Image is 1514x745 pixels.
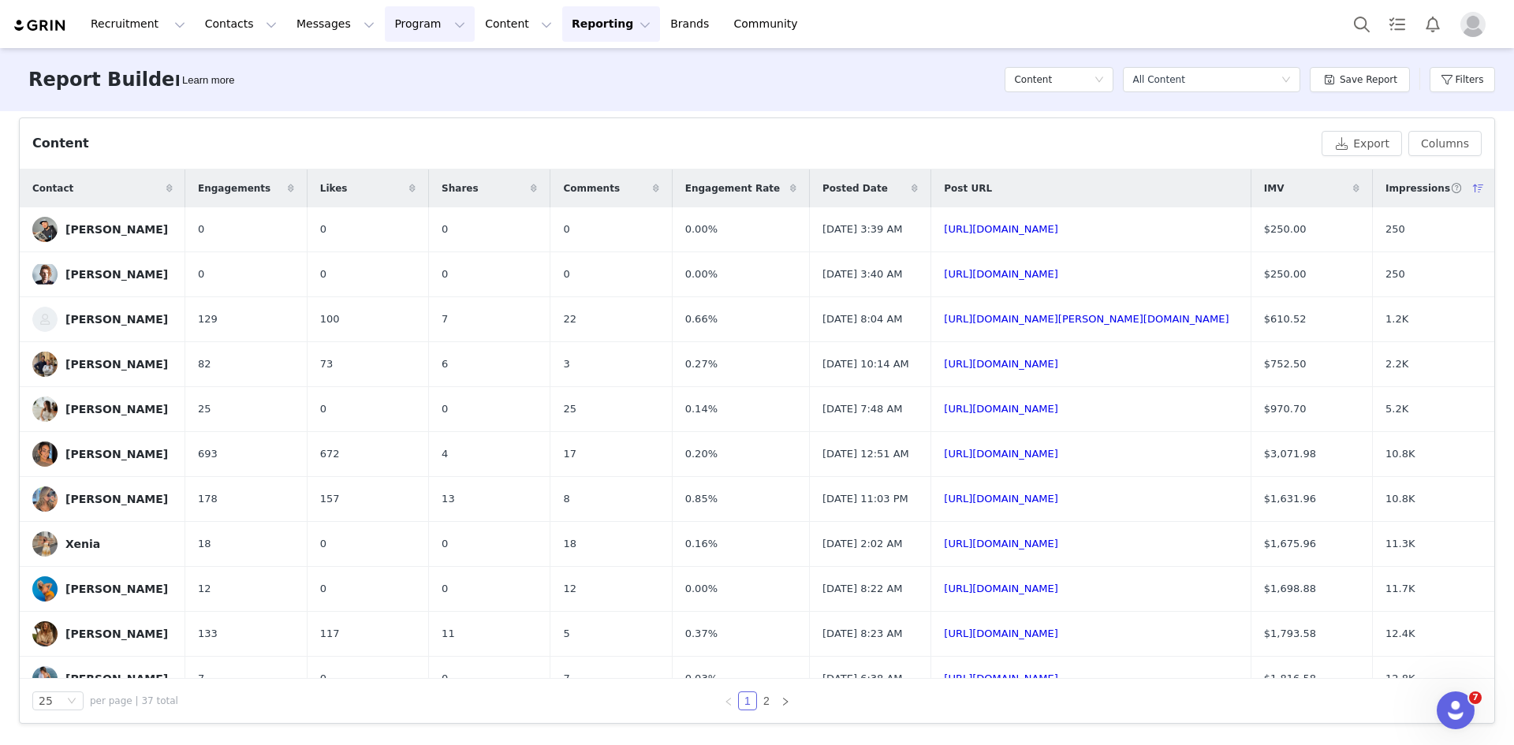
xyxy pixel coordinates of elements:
[32,441,58,467] img: aad3c1cb-0171-4d9a-a1c6-459fd84f4913.jpg
[1094,75,1104,86] i: icon: down
[32,262,173,287] a: [PERSON_NAME]
[198,266,204,282] span: 0
[198,401,211,417] span: 25
[822,181,888,196] span: Posted Date
[685,671,718,687] span: 0.03%
[198,581,211,597] span: 12
[32,621,58,646] img: c30ba2d1-e5d5-4f32-9f5f-9d30b6ad399e.jpg
[685,401,718,417] span: 0.14%
[1264,536,1316,552] span: $1,675.96
[442,311,448,327] span: 7
[1380,6,1415,42] a: Tasks
[563,536,576,552] span: 18
[32,134,89,153] div: Content
[944,181,992,196] span: Post URL
[320,266,326,282] span: 0
[944,493,1058,505] a: [URL][DOMAIN_NAME]
[1264,356,1307,372] span: $752.50
[32,262,58,287] img: 40186123-a128-43a6-8b72-d5bbf048754c.jpg
[385,6,475,42] button: Program
[1385,491,1415,507] span: 10.8K
[822,491,908,507] span: [DATE] 11:03 PM
[65,403,168,415] div: [PERSON_NAME]
[1132,68,1184,91] div: All Content
[65,493,168,505] div: [PERSON_NAME]
[32,486,173,512] a: [PERSON_NAME]
[944,538,1058,549] a: [URL][DOMAIN_NAME]
[1451,12,1501,37] button: Profile
[32,576,173,602] a: [PERSON_NAME]
[65,672,168,685] div: [PERSON_NAME]
[65,268,168,281] div: [PERSON_NAME]
[32,352,173,377] a: [PERSON_NAME]
[320,401,326,417] span: 0
[442,356,448,372] span: 6
[685,536,718,552] span: 0.16%
[90,694,178,708] span: per page | 37 total
[67,696,76,707] i: icon: down
[32,441,173,467] a: [PERSON_NAME]
[13,18,68,33] img: grin logo
[39,692,53,710] div: 25
[198,356,211,372] span: 82
[32,181,73,196] span: Contact
[563,626,569,642] span: 5
[320,446,340,462] span: 672
[65,313,168,326] div: [PERSON_NAME]
[198,311,218,327] span: 129
[822,581,903,597] span: [DATE] 8:22 AM
[738,691,757,710] li: 1
[685,181,780,196] span: Engagement Rate
[442,671,448,687] span: 0
[198,626,218,642] span: 133
[442,181,478,196] span: Shares
[442,401,448,417] span: 0
[320,536,326,552] span: 0
[32,397,173,422] a: [PERSON_NAME]
[442,266,448,282] span: 0
[1322,131,1402,156] button: Export
[685,581,718,597] span: 0.00%
[32,621,173,646] a: [PERSON_NAME]
[563,311,576,327] span: 22
[65,448,168,460] div: [PERSON_NAME]
[739,692,756,710] a: 1
[198,491,218,507] span: 178
[1385,222,1405,237] span: 250
[1385,266,1405,282] span: 250
[1385,671,1415,687] span: 12.8K
[685,356,718,372] span: 0.27%
[563,446,576,462] span: 17
[442,581,448,597] span: 0
[442,626,455,642] span: 11
[320,671,326,687] span: 0
[65,538,100,550] div: Xenia
[1310,67,1410,92] button: Save Report
[287,6,384,42] button: Messages
[1264,311,1307,327] span: $610.52
[822,446,909,462] span: [DATE] 12:51 AM
[198,536,211,552] span: 18
[562,6,660,42] button: Reporting
[1264,671,1316,687] span: $1,816.58
[944,448,1058,460] a: [URL][DOMAIN_NAME]
[320,181,348,196] span: Likes
[1264,446,1316,462] span: $3,071.98
[1385,446,1415,462] span: 10.8K
[822,626,903,642] span: [DATE] 8:23 AM
[563,356,569,372] span: 3
[944,268,1058,280] a: [URL][DOMAIN_NAME]
[563,671,569,687] span: 7
[944,223,1058,235] a: [URL][DOMAIN_NAME]
[32,666,173,691] a: [PERSON_NAME]
[944,583,1058,594] a: [URL][DOMAIN_NAME]
[661,6,723,42] a: Brands
[1385,536,1415,552] span: 11.3K
[320,222,326,237] span: 0
[822,401,903,417] span: [DATE] 7:48 AM
[475,6,561,42] button: Content
[1264,222,1307,237] span: $250.00
[19,117,1495,724] article: Content
[944,672,1058,684] a: [URL][DOMAIN_NAME]
[320,491,340,507] span: 157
